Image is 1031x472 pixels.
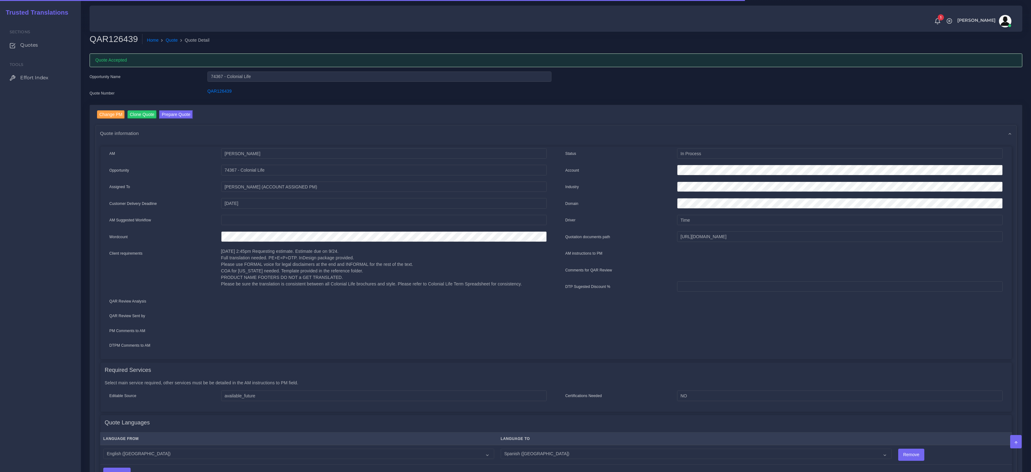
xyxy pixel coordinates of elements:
[109,393,137,399] label: Editable Source
[957,18,996,22] span: [PERSON_NAME]
[20,74,48,81] span: Effort Index
[97,110,125,119] input: Change PM
[938,14,944,21] span: 1
[105,419,150,426] h4: Quote Languages
[109,343,151,348] label: DTPM Comments to AM
[565,151,576,156] label: Status
[166,37,178,44] a: Quote
[109,184,130,190] label: Assigned To
[565,234,610,240] label: Quotation documents path
[207,89,232,94] a: QAR126439
[565,184,579,190] label: Industry
[178,37,210,44] li: Quote Detail
[105,367,151,374] h4: Required Services
[2,9,68,16] h2: Trusted Translations
[221,248,547,287] p: [DATE] 2:45pm Requesting estimate. Estimate due on 9/24. Full translation needed. PE+E+P+DTP. InD...
[147,37,159,44] a: Home
[90,90,114,96] label: Quote Number
[109,201,157,206] label: Customer Delivery Deadline
[954,15,1014,27] a: [PERSON_NAME]avatar
[565,168,579,173] label: Account
[109,168,129,173] label: Opportunity
[100,130,139,137] span: Quote information
[109,151,115,156] label: AM
[565,217,576,223] label: Driver
[100,433,498,445] th: Language From
[109,234,128,240] label: Wordcount
[90,34,142,44] h2: QAR126439
[565,393,602,399] label: Certifications Needed
[565,201,578,206] label: Domain
[109,251,143,256] label: Client requirements
[128,110,157,119] input: Clone Quote
[159,110,193,120] a: Prepare Quote
[2,7,68,18] a: Trusted Translations
[109,217,151,223] label: AM Suggested Workflow
[5,71,76,84] a: Effort Index
[565,267,612,273] label: Comments for QAR Review
[932,18,943,25] a: 1
[20,42,38,49] span: Quotes
[5,39,76,52] a: Quotes
[109,313,145,319] label: QAR Review Sent by
[565,284,611,289] label: DTP Sugested Discount %
[899,449,924,461] input: Remove
[497,433,895,445] th: Language To
[10,30,30,34] span: Sections
[159,110,193,119] button: Prepare Quote
[10,62,24,67] span: Tools
[96,125,1016,141] div: Quote information
[105,380,1007,386] p: Select main service required, other services must be be detailed in the AM instructions to PM field.
[999,15,1011,27] img: avatar
[565,251,603,256] label: AM instructions to PM
[90,74,121,80] label: Opportunity Name
[90,53,1022,67] div: Quote Accepted
[109,328,146,334] label: PM Comments to AM
[221,182,547,192] input: pm
[109,298,146,304] label: QAR Review Analysis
